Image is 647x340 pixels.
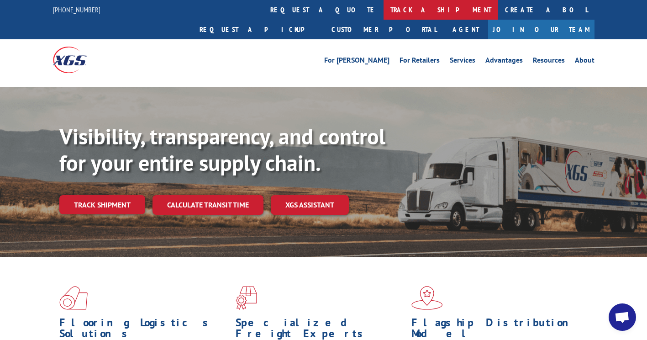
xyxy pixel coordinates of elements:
[400,57,440,67] a: For Retailers
[609,303,636,331] a: Open chat
[59,286,88,310] img: xgs-icon-total-supply-chain-intelligence-red
[271,195,349,215] a: XGS ASSISTANT
[411,286,443,310] img: xgs-icon-flagship-distribution-model-red
[59,122,385,177] b: Visibility, transparency, and control for your entire supply chain.
[325,20,443,39] a: Customer Portal
[450,57,475,67] a: Services
[488,20,594,39] a: Join Our Team
[575,57,594,67] a: About
[153,195,263,215] a: Calculate transit time
[236,286,257,310] img: xgs-icon-focused-on-flooring-red
[443,20,488,39] a: Agent
[533,57,565,67] a: Resources
[59,195,145,214] a: Track shipment
[193,20,325,39] a: Request a pickup
[324,57,389,67] a: For [PERSON_NAME]
[485,57,523,67] a: Advantages
[53,5,100,14] a: [PHONE_NUMBER]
